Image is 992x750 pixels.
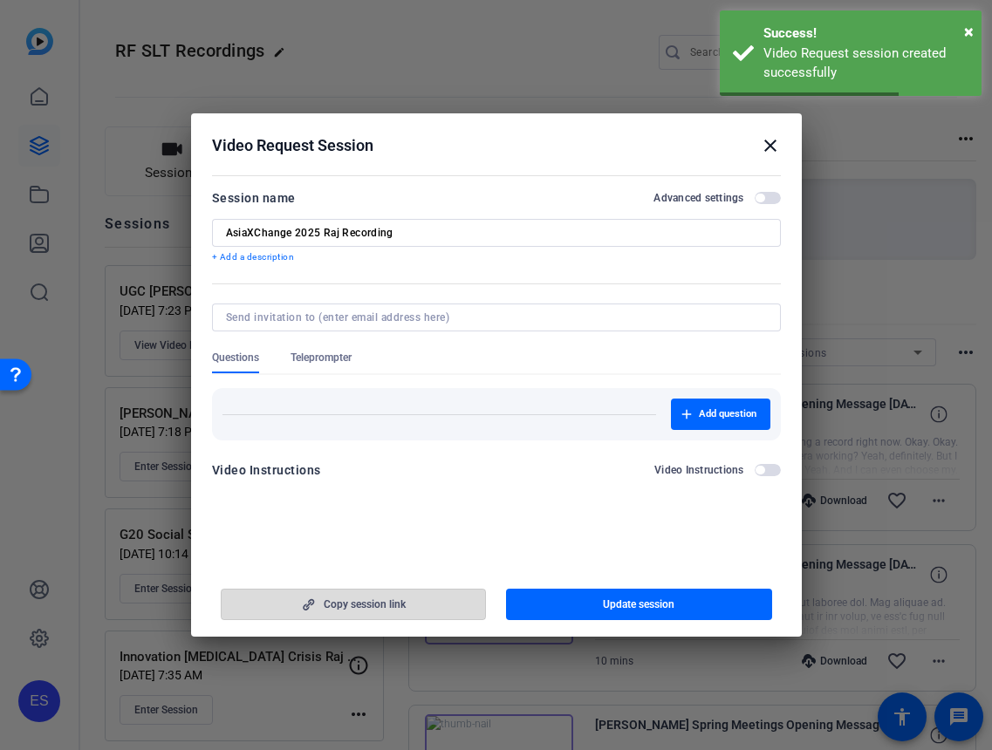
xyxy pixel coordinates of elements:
div: Video Instructions [212,460,321,481]
div: Video Request session created successfully [763,44,968,83]
span: × [964,21,974,42]
span: Copy session link [324,597,406,611]
mat-icon: close [760,135,781,156]
input: Send invitation to (enter email address here) [226,310,760,324]
p: + Add a description [212,250,781,264]
button: Update session [506,589,772,620]
button: Copy session link [221,589,487,620]
span: Questions [212,351,259,365]
span: Teleprompter [291,351,352,365]
input: Enter Session Name [226,226,767,240]
button: Add question [671,399,770,430]
span: Add question [699,407,756,421]
div: Video Request Session [212,135,781,156]
h2: Advanced settings [653,191,743,205]
span: Update session [603,597,674,611]
h2: Video Instructions [654,463,744,477]
div: Success! [763,24,968,44]
div: Session name [212,187,296,208]
button: Close [964,18,974,44]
